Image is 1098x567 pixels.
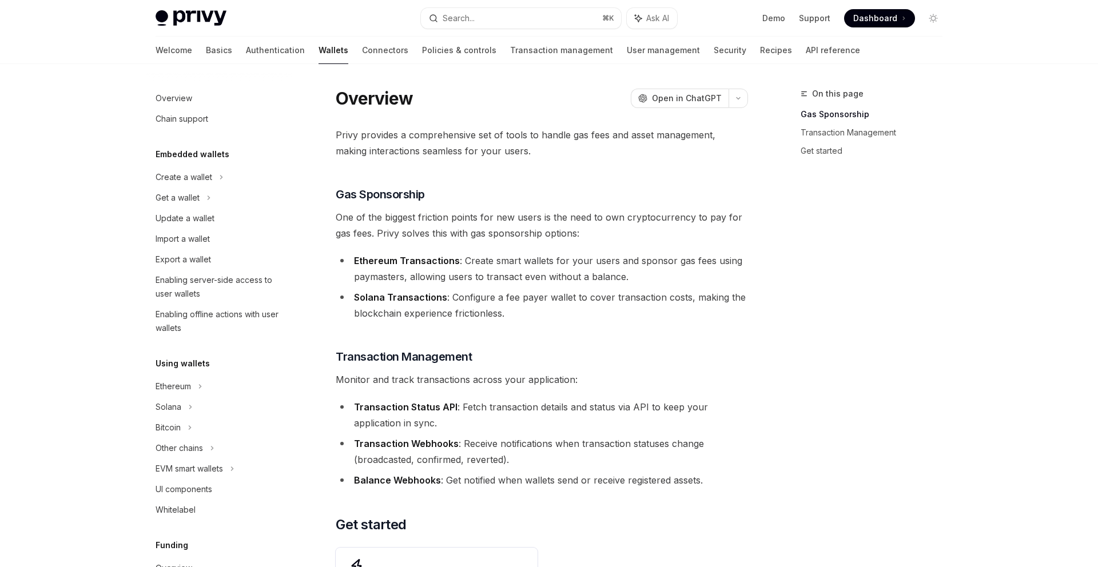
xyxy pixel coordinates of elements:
[336,88,413,109] h1: Overview
[156,462,223,476] div: EVM smart wallets
[156,191,200,205] div: Get a wallet
[336,349,472,365] span: Transaction Management
[421,8,621,29] button: Search...⌘K
[443,11,475,25] div: Search...
[156,308,286,335] div: Enabling offline actions with user wallets
[336,186,425,202] span: Gas Sponsorship
[924,9,942,27] button: Toggle dark mode
[156,10,226,26] img: light logo
[156,273,286,301] div: Enabling server-side access to user wallets
[646,13,669,24] span: Ask AI
[627,8,677,29] button: Ask AI
[156,357,210,370] h5: Using wallets
[336,127,748,159] span: Privy provides a comprehensive set of tools to handle gas fees and asset management, making inter...
[844,9,915,27] a: Dashboard
[156,232,210,246] div: Import a wallet
[354,401,457,413] strong: Transaction Status API
[156,538,188,552] h5: Funding
[156,421,181,434] div: Bitcoin
[206,37,232,64] a: Basics
[156,37,192,64] a: Welcome
[146,229,293,249] a: Import a wallet
[762,13,785,24] a: Demo
[146,208,293,229] a: Update a wallet
[146,304,293,338] a: Enabling offline actions with user wallets
[156,91,192,105] div: Overview
[799,13,830,24] a: Support
[146,500,293,520] a: Whitelabel
[156,441,203,455] div: Other chains
[146,109,293,129] a: Chain support
[627,37,700,64] a: User management
[812,87,864,101] span: On this page
[156,147,229,161] h5: Embedded wallets
[354,438,459,449] strong: Transaction Webhooks
[156,380,191,393] div: Ethereum
[801,123,952,142] a: Transaction Management
[246,37,305,64] a: Authentication
[156,503,196,517] div: Whitelabel
[602,14,614,23] span: ⌘ K
[354,292,447,303] strong: Solana Transactions
[146,88,293,109] a: Overview
[801,105,952,123] a: Gas Sponsorship
[760,37,792,64] a: Recipes
[652,93,722,104] span: Open in ChatGPT
[336,289,748,321] li: : Configure a fee payer wallet to cover transaction costs, making the blockchain experience frict...
[336,436,748,468] li: : Receive notifications when transaction statuses change (broadcasted, confirmed, reverted).
[336,516,406,534] span: Get started
[336,209,748,241] span: One of the biggest friction points for new users is the need to own cryptocurrency to pay for gas...
[336,372,748,388] span: Monitor and track transactions across your application:
[354,255,460,266] strong: Ethereum Transactions
[354,474,441,486] strong: Balance Webhooks
[319,37,348,64] a: Wallets
[853,13,897,24] span: Dashboard
[156,253,211,266] div: Export a wallet
[336,472,748,488] li: : Get notified when wallets send or receive registered assets.
[146,270,293,304] a: Enabling server-side access to user wallets
[146,479,293,500] a: UI components
[801,142,952,160] a: Get started
[156,400,181,414] div: Solana
[806,37,860,64] a: API reference
[631,89,729,108] button: Open in ChatGPT
[422,37,496,64] a: Policies & controls
[156,112,208,126] div: Chain support
[156,170,212,184] div: Create a wallet
[156,482,212,496] div: UI components
[336,253,748,285] li: : Create smart wallets for your users and sponsor gas fees using paymasters, allowing users to tr...
[156,211,214,225] div: Update a wallet
[510,37,613,64] a: Transaction management
[714,37,746,64] a: Security
[362,37,408,64] a: Connectors
[146,249,293,270] a: Export a wallet
[336,399,748,431] li: : Fetch transaction details and status via API to keep your application in sync.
